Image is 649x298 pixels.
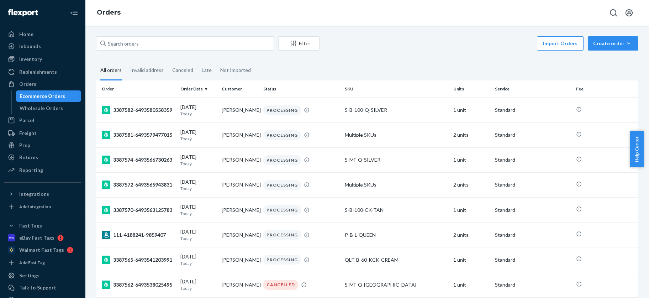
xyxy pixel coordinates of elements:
iframe: Opens a widget where you can chat to one of our agents [603,277,642,294]
a: Add Fast Tag [4,258,81,267]
p: Standard [495,131,571,138]
p: Today [180,161,216,167]
div: Prep [19,142,30,149]
div: Returns [19,154,38,161]
div: PROCESSING [263,130,301,140]
p: Today [180,260,216,266]
p: Standard [495,256,571,263]
td: [PERSON_NAME] [219,147,260,172]
button: Open Search Box [606,6,621,20]
div: Add Fast Tag [19,260,45,266]
div: Ecommerce Orders [20,93,65,100]
div: Replenishments [19,68,57,75]
div: [DATE] [180,129,216,142]
span: Help Center [630,131,644,167]
div: Inventory [19,56,42,63]
button: Filter [278,36,320,51]
div: PROCESSING [263,105,301,115]
th: Order [96,80,178,98]
p: Standard [495,206,571,214]
div: [DATE] [180,104,216,117]
div: S-MF-Q-SILVER [345,156,448,163]
th: SKU [342,80,450,98]
div: PROCESSING [263,205,301,215]
div: Create order [593,40,633,47]
td: 2 units [450,122,492,147]
button: Import Orders [537,36,584,51]
div: Orders [19,80,36,88]
div: QLT-B-60-KCK-CREAM [345,256,448,263]
td: 1 unit [450,147,492,172]
button: Close Navigation [67,6,81,20]
div: [DATE] [180,228,216,241]
a: Replenishments [4,66,81,78]
div: [DATE] [180,203,216,216]
div: S-B-100-CK-TAN [345,206,448,214]
div: 3387562-6493538025495 [102,281,175,289]
div: [DATE] [180,178,216,192]
td: 1 unit [450,272,492,297]
p: Today [180,111,216,117]
div: Customer [222,86,258,92]
td: [PERSON_NAME] [219,172,260,197]
p: Standard [495,156,571,163]
div: Filter [279,40,319,47]
td: 2 units [450,223,492,247]
div: 3387574-6493566730263 [102,156,175,164]
div: 3387581-6493579477015 [102,131,175,139]
div: Reporting [19,167,43,174]
th: Fee [573,80,638,98]
td: [PERSON_NAME] [219,223,260,247]
div: Inbounds [19,43,41,50]
p: Today [180,210,216,216]
div: Fast Tags [19,222,42,229]
a: Home [4,28,81,40]
td: Multiple SKUs [342,172,450,197]
div: S-MF-Q-[GEOGRAPHIC_DATA] [345,281,448,288]
div: Talk to Support [19,284,56,291]
a: Wholesale Orders [16,103,81,114]
div: P-B-L-QUEEN [345,231,448,239]
th: Order Date [178,80,219,98]
div: 3387582-6493580558359 [102,106,175,114]
div: CANCELLED [263,280,298,289]
a: Inventory [4,53,81,65]
p: Today [180,185,216,192]
div: Not Imported [220,61,251,79]
div: 111-4188241-9859407 [102,231,175,239]
div: Integrations [19,190,49,198]
a: Freight [4,127,81,139]
p: Standard [495,231,571,239]
div: Walmart Fast Tags [19,246,64,253]
th: Service [492,80,574,98]
td: Multiple SKUs [342,122,450,147]
p: Today [180,136,216,142]
div: 3387565-6493541203991 [102,256,175,264]
div: Late [202,61,212,79]
div: S-B-100-Q-SILVER [345,106,448,114]
th: Units [450,80,492,98]
div: Parcel [19,117,34,124]
img: Flexport logo [8,9,38,16]
div: [DATE] [180,153,216,167]
a: Orders [4,78,81,90]
button: Create order [588,36,638,51]
div: Add Integration [19,204,51,210]
a: Ecommerce Orders [16,90,81,102]
td: 1 unit [450,198,492,223]
a: eBay Fast Tags [4,232,81,244]
div: Invalid address [130,61,164,79]
a: Walmart Fast Tags [4,244,81,256]
a: Reporting [4,164,81,176]
td: 2 units [450,172,492,197]
div: 3387570-6493563125783 [102,206,175,214]
input: Search orders [96,36,274,51]
div: eBay Fast Tags [19,234,54,241]
button: Integrations [4,188,81,200]
p: Standard [495,181,571,188]
a: Returns [4,152,81,163]
div: PROCESSING [263,180,301,190]
div: Freight [19,130,37,137]
div: PROCESSING [263,255,301,265]
div: PROCESSING [263,230,301,240]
